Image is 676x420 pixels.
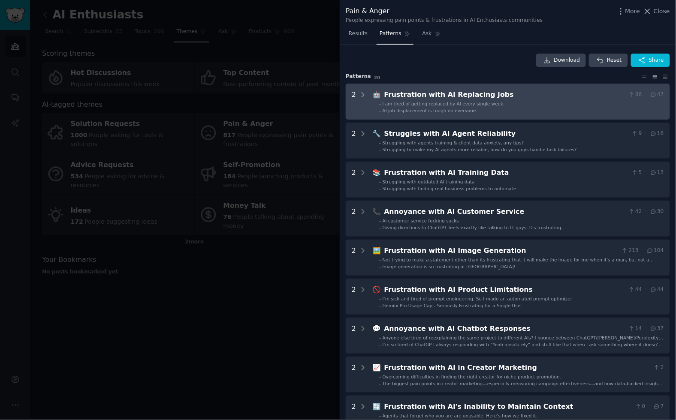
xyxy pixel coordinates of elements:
[650,286,664,294] span: 44
[383,225,563,230] span: Giving directions to ChatGPT feels exactly like talking to IT guys. It's frustrating.
[379,186,381,192] div: -
[379,342,381,348] div: -
[352,285,356,309] div: 2
[373,207,381,216] span: 📞
[379,140,381,146] div: -
[352,168,356,192] div: 2
[383,218,459,223] span: Ai customer service fucking sucks
[650,91,664,99] span: 47
[649,57,664,64] span: Share
[631,169,642,177] span: 5
[422,30,432,38] span: Ask
[379,303,381,309] div: -
[645,208,647,216] span: ·
[383,342,663,353] span: I’m so tired of ChatGPT always responding with “Yeah absolutely” and stuff like that when I ask s...
[383,147,577,152] span: Struggling to make my AI agents more reliable, how do you guys handle task failures?
[645,130,647,138] span: ·
[379,147,381,153] div: -
[650,325,664,333] span: 37
[383,413,538,418] span: Agents that forget who you are are unusable. Here’s how we fixed it.
[643,7,670,16] button: Close
[642,247,643,255] span: ·
[383,335,664,346] span: Anyone else tired of reexplaining the same project to different AIs? I bounce between ChatGPT/[PE...
[352,90,356,114] div: 2
[653,364,664,372] span: 2
[645,286,647,294] span: ·
[383,257,654,268] span: Not trying to make a statement other than its frustrating that it will make the image for me when...
[645,91,647,99] span: ·
[383,381,663,392] span: The biggest pain points in creator marketing—especially measuring campaign effectiveness—and how ...
[373,129,381,138] span: 🔧
[352,363,356,387] div: 2
[607,57,622,64] span: Reset
[379,381,381,387] div: -
[645,169,647,177] span: ·
[346,27,371,45] a: Results
[346,6,543,17] div: Pain & Anger
[650,169,664,177] span: 13
[383,374,561,379] span: Overcoming difficulties in finding the right creator for niche product promotion.
[628,91,642,99] span: 86
[380,30,401,38] span: Patterns
[379,225,381,231] div: -
[379,257,381,263] div: -
[384,207,625,217] div: Annoyance with AI Customer Service
[373,402,381,411] span: 🔄
[346,73,371,81] span: Pattern s
[373,246,381,255] span: 🖼️
[628,325,642,333] span: 14
[589,54,628,67] button: Reset
[377,27,413,45] a: Patterns
[649,403,650,411] span: ·
[384,90,625,100] div: Frustration with AI Replacing Jobs
[628,208,642,216] span: 42
[384,402,632,412] div: Frustration with AI's Inability to Maintain Context
[650,208,664,216] span: 30
[352,324,356,348] div: 2
[379,218,381,224] div: -
[383,264,516,269] span: Image generation is so frustrating at [GEOGRAPHIC_DATA]!
[645,325,647,333] span: ·
[384,129,628,139] div: Struggles with AI Agent Reliability
[383,303,522,308] span: Gemini Pro Usage Cap - Seriously Frustrating for a Single User
[536,54,586,67] a: Download
[352,246,356,270] div: 2
[379,296,381,302] div: -
[379,108,381,114] div: -
[352,129,356,153] div: 2
[383,179,475,184] span: Struggling with outdated AI training data
[635,403,646,411] span: 0
[628,286,642,294] span: 44
[373,90,381,99] span: 🤖
[379,413,381,419] div: -
[621,247,639,255] span: 213
[379,179,381,185] div: -
[384,246,619,256] div: Frustration with AI Image Generation
[373,324,381,333] span: 💬
[383,296,573,301] span: I’m sick and tired of prompt engineering. So I made an automated prompt optimizer
[384,324,625,334] div: Annoyance with AI Chatbot Responses
[374,75,380,80] span: 20
[383,108,478,113] span: AI job displacement is tough on everyone.
[379,335,381,341] div: -
[384,285,625,295] div: Frustration with AI Product Limitations
[631,130,642,138] span: 9
[653,403,664,411] span: 7
[631,54,670,67] button: Share
[379,374,381,380] div: -
[373,285,381,294] span: 🚫
[383,101,505,106] span: I am tired of getting replaced by AI every single week.
[373,363,381,372] span: 📈
[346,17,543,24] div: People expressing pain points & frustrations in AI Enthusiasts communities
[349,30,368,38] span: Results
[379,264,381,270] div: -
[352,207,356,231] div: 2
[379,101,381,107] div: -
[554,57,580,64] span: Download
[646,247,664,255] span: 104
[625,7,640,16] span: More
[383,140,524,145] span: Struggling with agents training & client data anxiety, any tips?
[383,186,516,191] span: Struggling with finding real business problems to automate
[384,168,628,178] div: Frustration with AI Training Data
[373,168,381,177] span: 📚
